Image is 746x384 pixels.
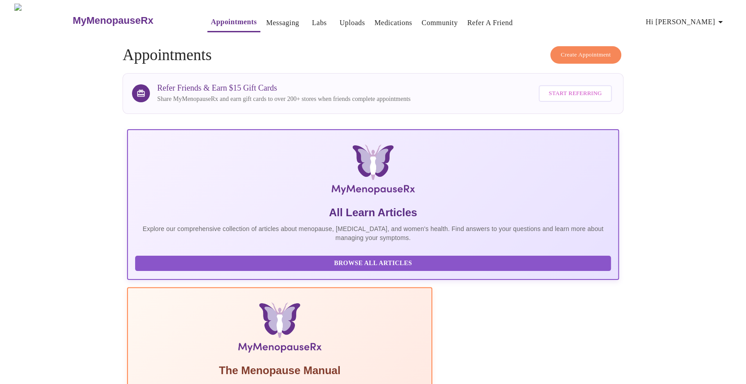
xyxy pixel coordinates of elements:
a: Appointments [211,16,257,28]
button: Labs [305,14,334,32]
button: Community [418,14,461,32]
button: Hi [PERSON_NAME] [642,13,729,31]
a: MyMenopauseRx [71,5,189,36]
a: Messaging [266,17,299,29]
span: Start Referring [549,88,601,99]
span: Create Appointment [561,50,611,60]
a: Start Referring [536,81,614,106]
img: MyMenopauseRx Logo [209,144,537,198]
h4: Appointments [123,46,623,64]
img: MyMenopauseRx Logo [14,4,71,37]
span: Browse All Articles [144,258,601,269]
h5: All Learn Articles [135,205,610,220]
p: Explore our comprehensive collection of articles about menopause, [MEDICAL_DATA], and women's hea... [135,224,610,242]
button: Appointments [207,13,260,32]
h3: Refer Friends & Earn $15 Gift Cards [157,83,410,93]
button: Uploads [336,14,369,32]
button: Create Appointment [550,46,621,64]
a: Browse All Articles [135,259,613,266]
button: Start Referring [539,85,611,102]
button: Messaging [263,14,303,32]
h3: MyMenopauseRx [73,15,154,26]
a: Community [421,17,458,29]
p: Share MyMenopauseRx and earn gift cards to over 200+ stores when friends complete appointments [157,95,410,104]
button: Refer a Friend [464,14,517,32]
span: Hi [PERSON_NAME] [646,16,726,28]
img: Menopause Manual [181,302,378,356]
a: Refer a Friend [467,17,513,29]
button: Medications [371,14,416,32]
a: Medications [374,17,412,29]
a: Labs [312,17,327,29]
h5: The Menopause Manual [135,363,424,378]
button: Browse All Articles [135,256,610,271]
a: Uploads [339,17,365,29]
